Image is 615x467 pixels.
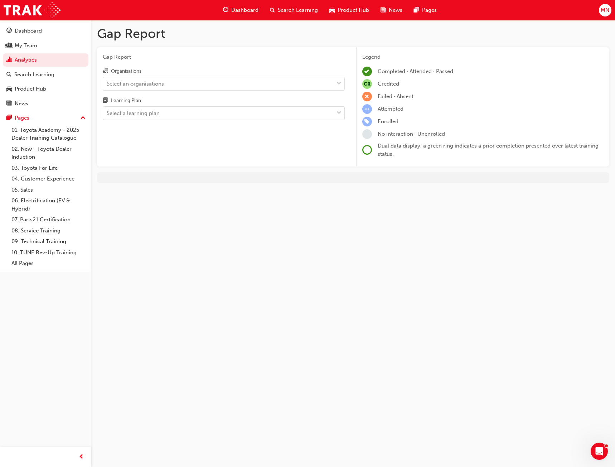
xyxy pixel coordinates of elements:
[81,114,86,123] span: up-icon
[15,27,42,35] div: Dashboard
[9,163,88,174] a: 03. Toyota For Life
[362,117,372,126] span: learningRecordVerb_ENROLL-icon
[15,85,46,93] div: Product Hub
[408,3,442,18] a: pages-iconPages
[9,144,88,163] a: 02. New - Toyota Dealer Induction
[3,24,88,38] a: Dashboard
[378,118,398,125] span: Enrolled
[111,97,141,104] div: Learning Plan
[3,53,88,67] a: Analytics
[6,28,12,34] span: guage-icon
[381,6,386,15] span: news-icon
[3,23,88,111] button: DashboardMy TeamAnalyticsSearch LearningProduct HubNews
[3,97,88,110] a: News
[9,195,88,214] a: 06. Electrification (EV & Hybrid)
[9,125,88,144] a: 01. Toyota Academy - 2025 Dealer Training Catalogue
[97,26,609,42] h1: Gap Report
[324,3,375,18] a: car-iconProduct Hub
[14,71,54,79] div: Search Learning
[103,53,345,61] span: Gap Report
[4,2,60,18] img: Trak
[9,184,88,196] a: 05. Sales
[362,79,372,89] span: null-icon
[378,131,445,137] span: No interaction · Unenrolled
[231,6,258,14] span: Dashboard
[6,43,12,49] span: people-icon
[9,258,88,269] a: All Pages
[6,101,12,107] span: news-icon
[6,86,12,92] span: car-icon
[599,4,611,16] button: MN
[270,6,275,15] span: search-icon
[362,92,372,101] span: learningRecordVerb_FAIL-icon
[15,114,29,122] div: Pages
[79,453,84,462] span: prev-icon
[601,6,609,14] span: MN
[6,115,12,121] span: pages-icon
[3,68,88,81] a: Search Learning
[362,129,372,139] span: learningRecordVerb_NONE-icon
[362,104,372,114] span: learningRecordVerb_ATTEMPT-icon
[107,80,164,88] div: Select an organisations
[264,3,324,18] a: search-iconSearch Learning
[3,111,88,125] button: Pages
[336,79,342,88] span: down-icon
[378,81,399,87] span: Credited
[338,6,369,14] span: Product Hub
[103,98,108,104] span: learningplan-icon
[9,247,88,258] a: 10. TUNE Rev-Up Training
[389,6,402,14] span: News
[278,6,318,14] span: Search Learning
[3,82,88,96] a: Product Hub
[217,3,264,18] a: guage-iconDashboard
[107,109,160,117] div: Select a learning plan
[3,39,88,52] a: My Team
[15,100,28,108] div: News
[9,236,88,247] a: 09. Technical Training
[9,173,88,184] a: 04. Customer Experience
[6,72,11,78] span: search-icon
[375,3,408,18] a: news-iconNews
[111,68,141,75] div: Organisations
[223,6,228,15] span: guage-icon
[329,6,335,15] span: car-icon
[336,109,342,118] span: down-icon
[9,225,88,236] a: 08. Service Training
[414,6,419,15] span: pages-icon
[103,68,108,74] span: organisation-icon
[15,42,37,50] div: My Team
[378,143,599,157] span: Dual data display; a green ring indicates a prior completion presented over latest training status.
[591,443,608,460] iframe: Intercom live chat
[422,6,437,14] span: Pages
[378,93,413,100] span: Failed · Absent
[378,68,453,74] span: Completed · Attended · Passed
[378,106,403,112] span: Attempted
[362,53,604,61] div: Legend
[6,57,12,63] span: chart-icon
[9,214,88,225] a: 07. Parts21 Certification
[362,67,372,76] span: learningRecordVerb_COMPLETE-icon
